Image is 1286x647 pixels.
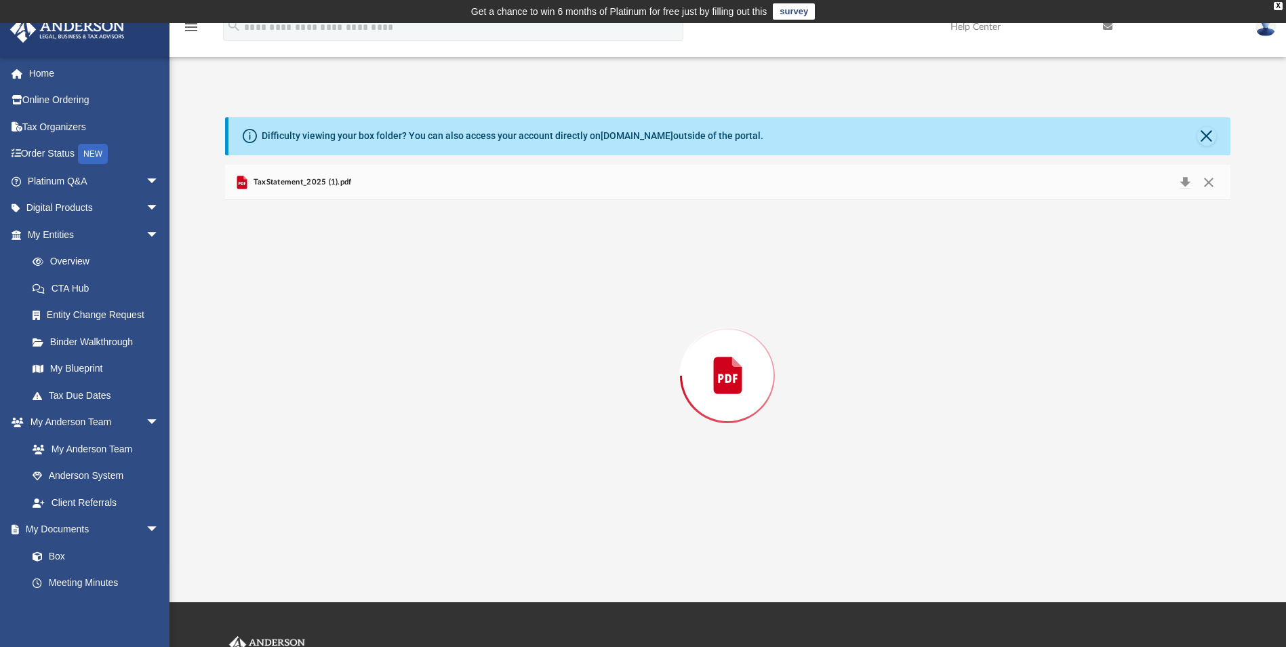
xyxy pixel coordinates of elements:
span: TaxStatement_2025 (1).pdf [250,176,351,189]
a: Tax Organizers [9,113,180,140]
a: Digital Productsarrow_drop_down [9,195,180,222]
a: My Documentsarrow_drop_down [9,516,173,543]
i: menu [183,19,199,35]
a: Online Ordering [9,87,180,114]
span: arrow_drop_down [146,516,173,544]
div: close [1274,2,1283,10]
a: [DOMAIN_NAME] [601,130,673,141]
a: My Entitiesarrow_drop_down [9,221,180,248]
img: Anderson Advisors Platinum Portal [6,16,129,43]
button: Close [1197,127,1216,146]
a: survey [773,3,815,20]
i: search [226,18,241,33]
a: Forms Library [19,596,166,623]
span: arrow_drop_down [146,409,173,437]
a: Binder Walkthrough [19,328,180,355]
div: NEW [78,144,108,164]
div: Get a chance to win 6 months of Platinum for free just by filling out this [471,3,767,20]
img: User Pic [1255,17,1276,37]
span: arrow_drop_down [146,168,173,195]
div: Difficulty viewing your box folder? You can also access your account directly on outside of the p... [262,129,763,143]
a: CTA Hub [19,275,180,302]
a: Tax Due Dates [19,382,180,409]
a: Entity Change Request [19,302,180,329]
button: Close [1197,173,1221,192]
a: menu [183,26,199,35]
a: My Anderson Team [19,435,166,463]
a: My Anderson Teamarrow_drop_down [9,409,173,436]
a: Anderson System [19,463,173,490]
a: Overview [19,248,180,275]
a: Order StatusNEW [9,140,180,168]
a: Client Referrals [19,489,173,516]
div: Preview [225,165,1230,551]
button: Download [1173,173,1197,192]
a: Platinum Q&Aarrow_drop_down [9,168,180,195]
a: My Blueprint [19,355,173,383]
span: arrow_drop_down [146,195,173,222]
a: Box [19,543,166,570]
span: arrow_drop_down [146,221,173,249]
a: Meeting Minutes [19,570,173,597]
a: Home [9,60,180,87]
